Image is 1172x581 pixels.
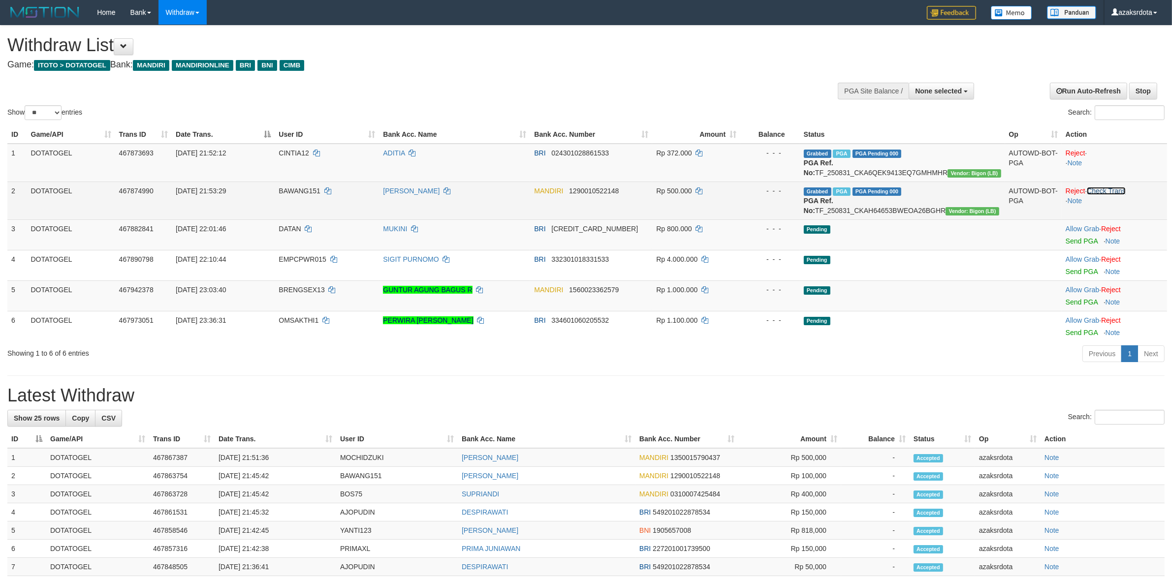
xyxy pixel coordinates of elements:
[948,169,1001,178] span: Vendor URL: https://dashboard.q2checkout.com/secure
[7,503,46,521] td: 4
[462,563,508,571] a: DESPIRAWATI
[7,558,46,576] td: 7
[34,60,110,71] span: ITOTO > DOTATOGEL
[119,225,154,233] span: 467882841
[639,508,651,516] span: BRI
[1005,144,1062,182] td: AUTOWD-BOT-PGA
[927,6,976,20] img: Feedback.jpg
[383,255,439,263] a: SIGIT PURNOMO
[27,144,115,182] td: DOTATOGEL
[462,454,518,461] a: [PERSON_NAME]
[383,149,405,157] a: ADITIA
[119,316,154,324] span: 467973051
[1066,316,1101,324] span: ·
[639,454,668,461] span: MANDIRI
[7,386,1165,405] h1: Latest Withdraw
[738,521,841,540] td: Rp 818,000
[336,503,458,521] td: AJOPUDIN
[1068,159,1082,167] a: Note
[1066,316,1099,324] a: Allow Grab
[1045,472,1059,480] a: Note
[7,467,46,485] td: 2
[841,448,910,467] td: -
[176,149,226,157] span: [DATE] 21:52:12
[744,254,796,264] div: - - -
[7,540,46,558] td: 6
[1041,430,1165,448] th: Action
[740,125,800,144] th: Balance
[336,485,458,503] td: BOS75
[530,125,652,144] th: Bank Acc. Number: activate to sort column ascending
[27,250,115,280] td: DOTATOGEL
[7,5,82,20] img: MOTION_logo.png
[656,149,692,157] span: Rp 372.000
[1095,105,1165,120] input: Search:
[7,35,771,55] h1: Withdraw List
[1062,144,1167,182] td: · ·
[462,545,521,552] a: PRIMA JUNIAWAN
[1101,225,1121,233] a: Reject
[744,224,796,234] div: - - -
[833,187,850,196] span: Marked by azaksrdota
[257,60,277,71] span: BNI
[915,87,962,95] span: None selected
[800,182,1005,219] td: TF_250831_CKAH64653BWEOA26BGHR
[534,255,545,263] span: BRI
[653,563,710,571] span: Copy 549201022878534 to clipboard
[46,540,149,558] td: DOTATOGEL
[656,187,692,195] span: Rp 500.000
[744,285,796,295] div: - - -
[149,558,215,576] td: 467848505
[176,187,226,195] span: [DATE] 21:53:29
[46,503,149,521] td: DOTATOGEL
[975,430,1041,448] th: Op: activate to sort column ascending
[639,563,651,571] span: BRI
[670,472,720,480] span: Copy 1290010522148 to clipboard
[336,540,458,558] td: PRIMAXL
[975,485,1041,503] td: azaksrdota
[462,508,508,516] a: DESPIRAWATI
[27,280,115,311] td: DOTATOGEL
[1066,237,1098,245] a: Send PGA
[1066,286,1099,294] a: Allow Grab
[738,467,841,485] td: Rp 100,000
[833,150,850,158] span: Marked by azaksrdota
[800,125,1005,144] th: Status
[176,316,226,324] span: [DATE] 23:36:31
[279,316,318,324] span: OMSAKTHI1
[1045,454,1059,461] a: Note
[670,454,720,461] span: Copy 1350015790437 to clipboard
[280,60,305,71] span: CIMB
[1066,286,1101,294] span: ·
[1101,316,1121,324] a: Reject
[115,125,172,144] th: Trans ID: activate to sort column ascending
[1066,225,1099,233] a: Allow Grab
[462,472,518,480] a: [PERSON_NAME]
[1095,410,1165,425] input: Search:
[804,150,831,158] span: Grabbed
[534,187,563,195] span: MANDIRI
[101,414,116,422] span: CSV
[215,521,336,540] td: [DATE] 21:42:45
[1050,83,1127,99] a: Run Auto-Refresh
[1005,125,1062,144] th: Op: activate to sort column ascending
[635,430,738,448] th: Bank Acc. Number: activate to sort column ascending
[149,503,215,521] td: 467861531
[7,60,771,70] h4: Game: Bank:
[1106,268,1120,275] a: Note
[551,316,609,324] span: Copy 334601060205532 to clipboard
[7,250,27,280] td: 4
[1066,255,1101,263] span: ·
[7,182,27,219] td: 2
[656,286,697,294] span: Rp 1.000.000
[172,60,233,71] span: MANDIRIONLINE
[656,225,692,233] span: Rp 800.000
[1138,345,1165,362] a: Next
[215,503,336,521] td: [DATE] 21:45:32
[7,280,27,311] td: 5
[569,286,619,294] span: Copy 1560023362579 to clipboard
[804,286,830,295] span: Pending
[1068,410,1165,425] label: Search:
[95,410,122,427] a: CSV
[639,545,651,552] span: BRI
